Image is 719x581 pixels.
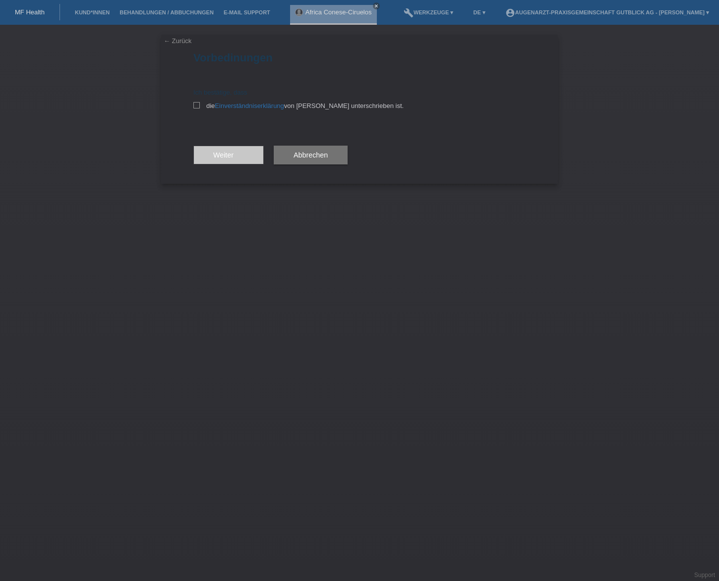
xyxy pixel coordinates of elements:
[274,146,348,164] button: Abbrechen
[694,572,715,579] a: Support
[193,89,526,109] div: Ich bestätige, dass
[15,8,45,16] a: MF Health
[468,9,490,15] a: DE ▾
[294,151,328,159] span: Abbrechen
[404,8,414,18] i: build
[164,37,191,45] a: ← Zurück
[115,9,219,15] a: Behandlungen / Abbuchungen
[70,9,115,15] a: Kund*innen
[505,8,515,18] i: account_circle
[193,52,526,64] h1: Vorbedinungen
[193,102,526,109] label: die von [PERSON_NAME] unterschrieben ist.
[213,151,244,159] span: Weiter
[500,9,714,15] a: account_circleAugenarzt-Praxisgemeinschaft Gutblick AG - [PERSON_NAME] ▾
[219,9,275,15] a: E-Mail Support
[305,8,372,16] a: Africa Conese-Ciruelos
[234,151,241,159] i: arrow_forward
[215,102,284,109] a: Einverständniserklärung
[399,9,459,15] a: buildWerkzeuge ▾
[374,3,379,8] i: close
[373,2,380,9] a: close
[193,146,264,164] button: Weiterarrow_forward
